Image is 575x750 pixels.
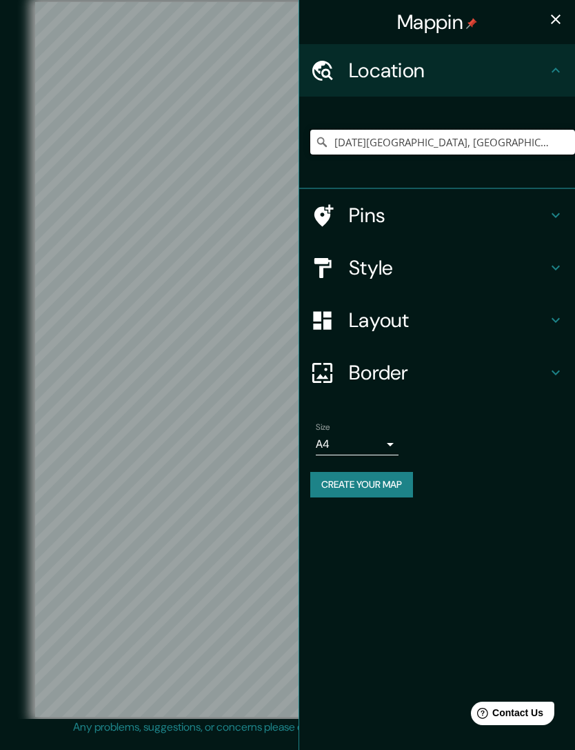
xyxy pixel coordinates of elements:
p: Any problems, suggestions, or concerns please email . [73,719,497,736]
div: Pins [299,189,575,241]
div: Style [299,241,575,294]
h4: Pins [349,203,547,228]
h4: Style [349,255,547,280]
img: pin-icon.png [466,18,477,29]
input: Pick your city or area [310,130,575,155]
div: A4 [316,433,399,455]
button: Create your map [310,472,413,497]
div: Location [299,44,575,97]
h4: Layout [349,308,547,333]
canvas: Map [35,2,541,717]
iframe: Help widget launcher [452,696,560,735]
h4: Border [349,360,547,385]
label: Size [316,422,330,433]
h4: Mappin [397,10,477,34]
h4: Location [349,58,547,83]
div: Layout [299,294,575,346]
div: Border [299,346,575,399]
